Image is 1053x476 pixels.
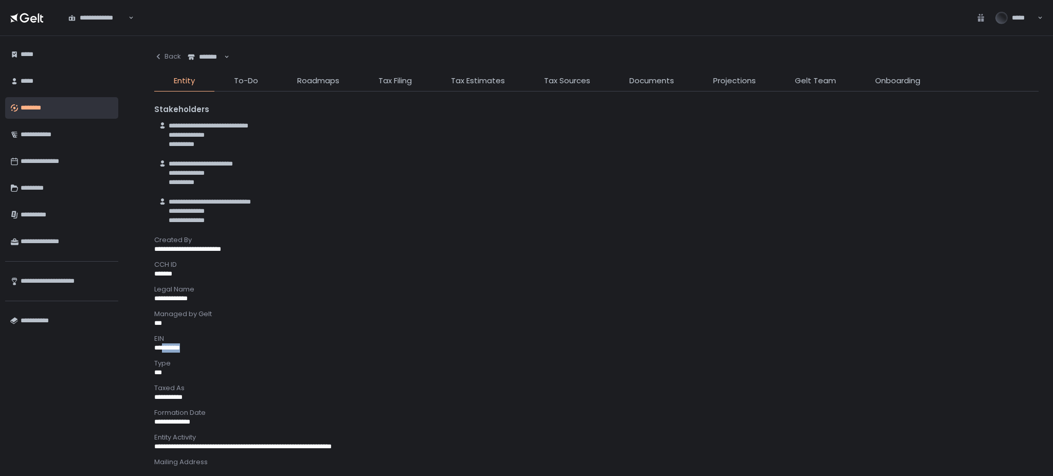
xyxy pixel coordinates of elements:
span: To-Do [234,75,258,87]
div: Search for option [181,46,229,68]
div: Formation Date [154,408,1039,417]
span: Tax Estimates [451,75,505,87]
span: Gelt Team [795,75,836,87]
div: Legal Name [154,285,1039,294]
div: Search for option [62,7,134,28]
div: EIN [154,334,1039,343]
span: Tax Filing [378,75,412,87]
div: Stakeholders [154,104,1039,116]
button: Back [154,46,181,67]
span: Onboarding [875,75,920,87]
div: CCH ID [154,260,1039,269]
span: Projections [713,75,756,87]
div: Taxed As [154,383,1039,393]
div: Managed by Gelt [154,309,1039,319]
span: Documents [629,75,674,87]
span: Roadmaps [297,75,339,87]
div: Entity Activity [154,433,1039,442]
span: Entity [174,75,195,87]
div: Type [154,359,1039,368]
div: Back [154,52,181,61]
span: Tax Sources [544,75,590,87]
div: Mailing Address [154,457,1039,467]
div: Created By [154,235,1039,245]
